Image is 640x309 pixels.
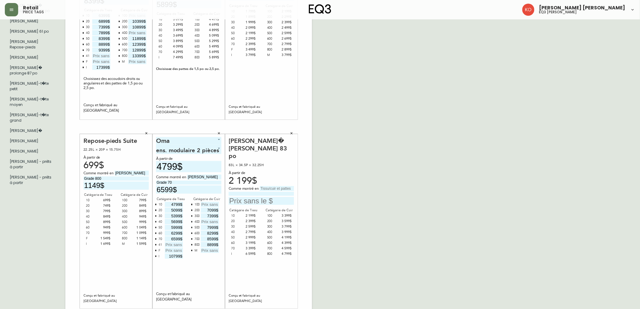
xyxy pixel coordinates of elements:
[158,242,162,248] div: 41
[158,236,162,242] div: 70
[194,208,200,213] div: 200
[158,33,171,38] div: 40
[243,213,256,219] div: 2 199$
[194,248,197,254] div: M
[86,203,98,209] div: 20
[279,25,292,31] div: 2 499$
[267,213,279,219] div: 100
[267,240,279,246] div: 600
[207,33,219,38] div: 5 099$
[156,145,221,154] div: ens. modulaire 4 pièces
[267,31,279,36] div: 500
[231,240,243,246] div: 60
[98,203,111,209] div: 749$
[231,36,243,41] div: 60
[260,186,294,191] input: Tissu/cuir et pattes
[171,44,183,49] div: 4 099$
[86,19,90,25] div: 20
[243,41,256,47] div: 2 399$
[229,104,294,115] div: Conçu et fabriqué au [GEOGRAPHIC_DATA]
[265,208,294,213] div: Catégorie de Cuir
[309,4,331,14] img: logo
[194,231,200,236] div: 600
[86,36,90,42] div: 50
[86,65,87,71] div: I
[156,156,221,161] div: À partir de
[243,52,256,58] div: 3 799$
[86,236,98,241] div: F
[165,248,183,253] input: Prix sans le $
[231,31,243,36] div: 50
[194,55,207,60] div: 800
[194,49,207,55] div: 700
[207,55,219,60] div: 5 899$
[128,19,146,24] input: Prix sans le $
[5,172,58,188] li: Grand format pendre marque
[187,175,221,179] input: Tissu/cuir et pattes
[279,246,292,251] div: 4 599$
[243,229,256,235] div: 2 799$
[243,219,256,224] div: 2 399$
[229,208,258,213] div: Catégorie de Tissu
[122,25,127,30] div: 300
[201,213,219,219] input: Prix sans le $
[231,213,243,219] div: 10
[98,236,111,241] div: 1 549$
[171,33,183,38] div: 3 699$
[207,49,219,55] div: 5 699$
[5,94,58,110] li: Grand format pendre marque
[243,36,256,41] div: 2 299$
[134,203,146,209] div: 849$
[194,202,200,208] div: 100
[128,36,146,41] input: Prix sans le $
[134,230,146,236] div: 1 099$
[83,147,149,153] div: 22.25L × 20P × 15.75H
[522,4,534,16] img: 9beb5e5239b23ed26e0d832b1b8f6f2a
[229,178,294,184] div: 2 199$
[158,49,171,55] div: 70
[134,209,146,214] div: 899$
[158,44,171,49] div: 60
[229,197,294,205] input: Prix sans le $
[279,41,292,47] div: 2 799$
[165,242,183,247] input: Prix sans le $
[98,209,111,214] div: 799$
[243,251,256,257] div: 6 599$
[171,38,183,44] div: 3 899$
[201,208,219,213] input: Prix sans le $
[122,241,134,247] div: M
[86,30,90,36] div: 40
[231,235,243,240] div: 50
[92,65,110,70] input: Prix sans le $
[122,59,125,65] div: M
[92,36,110,41] input: Prix sans le $
[134,241,146,247] div: 1 599$
[243,235,256,240] div: 2 999$
[267,224,279,229] div: 300
[165,254,183,259] input: Prix sans le $
[201,248,219,253] input: Prix sans le $
[98,230,111,236] div: 999$
[83,137,149,145] div: Repose-pieds Suite
[92,59,110,64] input: Prix sans le $
[279,229,292,235] div: 3 999$
[267,25,279,31] div: 400
[5,37,58,52] li: Grand format pendre marque
[122,198,134,203] div: 100
[86,59,88,65] div: F
[128,53,146,58] input: Prix sans le $
[231,20,243,25] div: 30
[134,214,146,219] div: 949$
[267,246,279,251] div: 700
[231,229,243,235] div: 40
[267,219,279,224] div: 200
[92,19,110,24] input: Prix sans le $
[229,137,294,160] div: [PERSON_NAME]� [PERSON_NAME] 83 po
[194,38,207,44] div: 500
[134,219,146,225] div: 999$
[165,208,183,213] input: Prix sans le $
[83,182,149,190] input: Prix sans le $
[128,59,146,64] input: Prix sans le $
[207,28,219,33] div: 4 899$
